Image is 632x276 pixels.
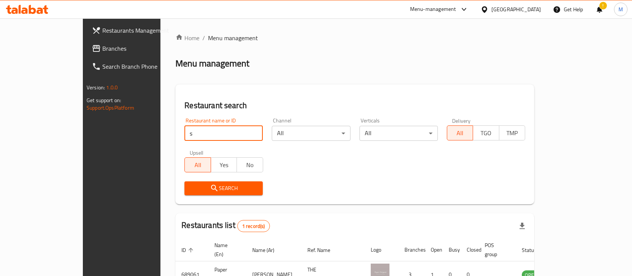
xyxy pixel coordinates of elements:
[452,118,471,123] label: Delivery
[87,103,134,113] a: Support.OpsPlatform
[443,238,461,261] th: Busy
[522,246,546,255] span: Status
[208,33,258,42] span: Menu management
[87,83,105,92] span: Version:
[184,181,263,195] button: Search
[398,238,425,261] th: Branches
[184,100,525,111] h2: Restaurant search
[237,220,270,232] div: Total records count
[365,238,398,261] th: Logo
[202,33,205,42] li: /
[425,238,443,261] th: Open
[252,246,284,255] span: Name (Ar)
[513,217,531,235] div: Export file
[86,57,189,75] a: Search Branch Phone
[359,126,438,141] div: All
[106,83,118,92] span: 1.0.0
[461,238,479,261] th: Closed
[188,160,208,170] span: All
[86,39,189,57] a: Branches
[102,62,183,71] span: Search Branch Phone
[181,220,270,232] h2: Restaurants list
[485,241,507,259] span: POS group
[410,5,456,14] div: Menu-management
[87,95,121,105] span: Get support on:
[272,126,350,141] div: All
[102,26,183,35] span: Restaurants Management
[619,5,623,14] span: M
[184,157,211,172] button: All
[102,44,183,53] span: Branches
[502,128,522,139] span: TMP
[473,125,499,140] button: TGO
[175,57,249,69] h2: Menu management
[175,33,534,42] nav: breadcrumb
[190,150,204,155] label: Upsell
[450,128,470,139] span: All
[211,157,237,172] button: Yes
[86,21,189,39] a: Restaurants Management
[447,125,473,140] button: All
[240,160,260,170] span: No
[181,246,196,255] span: ID
[307,246,340,255] span: Ref. Name
[214,160,234,170] span: Yes
[238,223,270,230] span: 1 record(s)
[184,126,263,141] input: Search for restaurant name or ID..
[190,184,257,193] span: Search
[491,5,541,14] div: [GEOGRAPHIC_DATA]
[214,241,237,259] span: Name (En)
[476,128,496,139] span: TGO
[237,157,263,172] button: No
[499,125,525,140] button: TMP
